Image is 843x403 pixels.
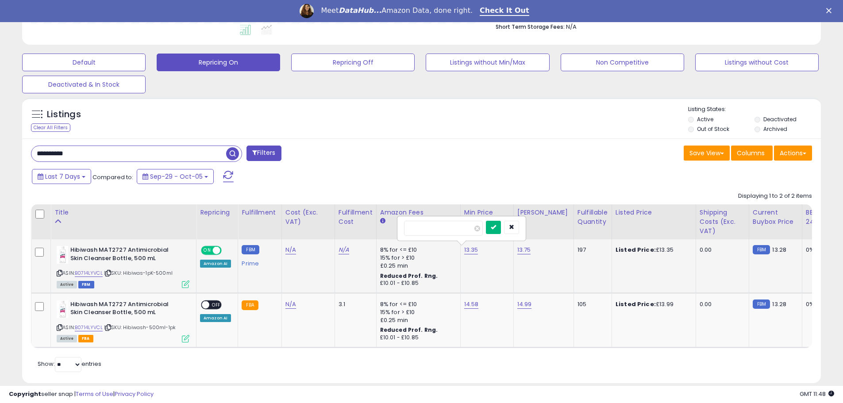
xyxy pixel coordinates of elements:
[220,247,235,254] span: OFF
[577,300,605,308] div: 105
[380,280,454,287] div: £10.01 - £10.85
[464,208,510,217] div: Min Price
[753,208,798,226] div: Current Buybox Price
[561,54,684,71] button: Non Competitive
[242,208,277,217] div: Fulfillment
[517,208,570,217] div: [PERSON_NAME]
[380,272,438,280] b: Reduced Prof. Rng.
[464,246,478,254] a: 13.35
[70,246,178,265] b: Hibiwash MAT2727 Antimicrobial Skin Cleanser Bottle, 500 mL
[242,245,259,254] small: FBM
[157,54,280,71] button: Repricing On
[137,169,214,184] button: Sep-29 - Oct-05
[38,360,101,368] span: Show: entries
[32,169,91,184] button: Last 7 Days
[763,115,797,123] label: Deactivated
[496,23,565,31] b: Short Term Storage Fees:
[242,300,258,310] small: FBA
[772,300,786,308] span: 13.28
[753,245,770,254] small: FBM
[380,254,454,262] div: 15% for > £10
[285,246,296,254] a: N/A
[737,149,765,157] span: Columns
[774,146,812,161] button: Actions
[104,324,176,331] span: | SKU: Hibiwash-500ml-1pk
[57,246,68,264] img: 31yf7kalrsL._SL40_.jpg
[202,247,213,254] span: ON
[115,390,154,398] a: Privacy Policy
[800,390,834,398] span: 2025-10-13 11:48 GMT
[380,208,457,217] div: Amazon Fees
[9,390,154,399] div: seller snap | |
[566,23,577,31] span: N/A
[339,208,373,226] div: Fulfillment Cost
[57,335,77,342] span: All listings currently available for purchase on Amazon
[200,208,234,217] div: Repricing
[380,217,385,225] small: Amazon Fees.
[321,6,473,15] div: Meet Amazon Data, done right.
[731,146,773,161] button: Columns
[78,335,93,342] span: FBA
[47,108,81,121] h5: Listings
[75,269,103,277] a: B0714LYVCL
[684,146,730,161] button: Save View
[806,246,835,254] div: 0%
[78,281,94,288] span: FBM
[700,246,742,254] div: 0.00
[57,246,189,287] div: ASIN:
[31,123,70,132] div: Clear All Filters
[806,208,838,226] div: BB Share 24h.
[291,54,415,71] button: Repricing Off
[380,300,454,308] div: 8% for <= £10
[380,308,454,316] div: 15% for > £10
[246,146,281,161] button: Filters
[22,76,146,93] button: Deactivated & In Stock
[54,208,192,217] div: Title
[517,246,531,254] a: 13.75
[380,326,438,334] b: Reduced Prof. Rng.
[380,334,454,342] div: £10.01 - £10.85
[616,246,689,254] div: £13.35
[738,192,812,200] div: Displaying 1 to 2 of 2 items
[616,300,689,308] div: £13.99
[464,300,479,309] a: 14.58
[763,125,787,133] label: Archived
[57,281,77,288] span: All listings currently available for purchase on Amazon
[700,208,745,236] div: Shipping Costs (Exc. VAT)
[75,324,103,331] a: B0714LYVCL
[92,173,133,181] span: Compared to:
[57,300,68,318] img: 31yf7kalrsL._SL40_.jpg
[806,300,835,308] div: 0%
[380,262,454,270] div: £0.25 min
[695,54,819,71] button: Listings without Cost
[616,246,656,254] b: Listed Price:
[285,208,331,226] div: Cost (Exc. VAT)
[517,300,532,309] a: 14.99
[480,6,529,16] a: Check It Out
[616,300,656,308] b: Listed Price:
[104,269,173,276] span: | SKU: Hibiwas-1pK-500ml
[45,172,80,181] span: Last 7 Days
[57,300,189,342] div: ASIN:
[772,246,786,254] span: 13.28
[697,115,713,123] label: Active
[200,260,231,268] div: Amazon AI
[339,246,349,254] a: N/A
[577,246,605,254] div: 197
[9,390,41,398] strong: Copyright
[242,257,274,267] div: Prime
[209,301,223,308] span: OFF
[826,8,835,13] div: Close
[285,300,296,309] a: N/A
[753,299,770,309] small: FBM
[700,300,742,308] div: 0.00
[339,6,381,15] i: DataHub...
[688,105,821,114] p: Listing States:
[76,390,113,398] a: Terms of Use
[426,54,549,71] button: Listings without Min/Max
[70,300,178,319] b: Hibiwash MAT2727 Antimicrobial Skin Cleanser Bottle, 500 mL
[339,300,370,308] div: 3.1
[150,172,203,181] span: Sep-29 - Oct-05
[300,4,314,18] img: Profile image for Georgie
[577,208,608,226] div: Fulfillable Quantity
